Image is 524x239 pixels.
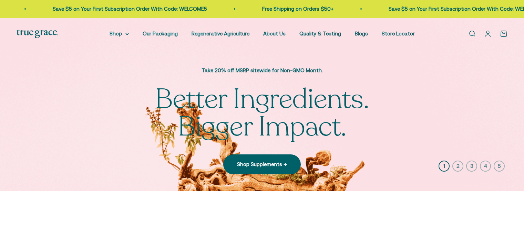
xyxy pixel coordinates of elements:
[192,31,249,36] a: Regenerative Agriculture
[480,161,491,172] button: 4
[259,6,330,12] a: Free Shipping on Orders $50+
[439,161,450,172] button: 1
[263,31,286,36] a: About Us
[466,161,477,172] button: 3
[223,154,301,174] a: Shop Supplements →
[452,161,463,172] button: 2
[50,5,204,13] p: Save $5 on Your First Subscription Order With Code: WELCOME5
[155,80,369,145] split-lines: Better Ingredients. Bigger Impact.
[494,161,505,172] button: 5
[382,31,415,36] a: Store Locator
[110,30,129,38] summary: Shop
[355,31,368,36] a: Blogs
[143,31,178,36] a: Our Packaging
[148,66,376,75] p: Take 20% off MSRP sitewide for Non-GMO Month.
[299,31,341,36] a: Quality & Testing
